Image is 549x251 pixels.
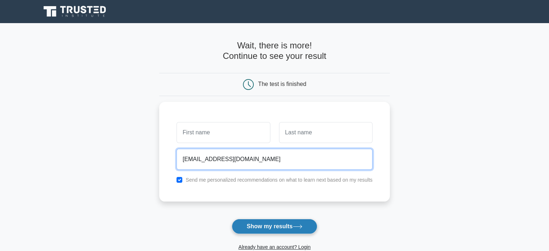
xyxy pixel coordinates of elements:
input: Last name [279,122,372,143]
h4: Wait, there is more! Continue to see your result [159,40,390,61]
button: Show my results [232,219,317,234]
a: Already have an account? Login [238,244,310,250]
input: First name [177,122,270,143]
div: The test is finished [258,81,306,87]
label: Send me personalized recommendations on what to learn next based on my results [186,177,372,183]
input: Email [177,149,372,170]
